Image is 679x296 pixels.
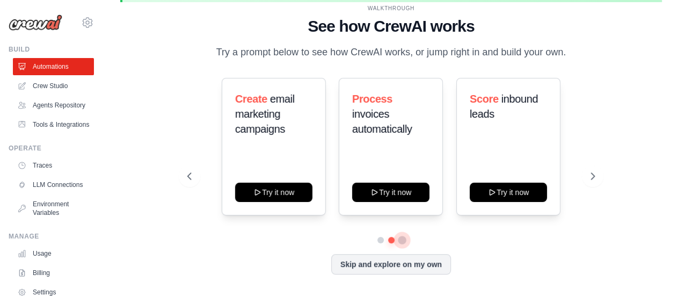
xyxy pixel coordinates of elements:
[13,58,94,75] a: Automations
[13,196,94,221] a: Environment Variables
[13,116,94,133] a: Tools & Integrations
[9,15,62,31] img: Logo
[9,232,94,241] div: Manage
[13,97,94,114] a: Agents Repository
[13,176,94,193] a: LLM Connections
[211,45,572,60] p: Try a prompt below to see how CrewAI works, or jump right in and build your own.
[470,93,538,120] span: inbound leads
[235,93,295,135] span: email marketing campaigns
[13,77,94,95] a: Crew Studio
[187,4,595,12] div: WALKTHROUGH
[470,183,547,202] button: Try it now
[9,45,94,54] div: Build
[352,93,392,105] span: Process
[470,93,499,105] span: Score
[13,264,94,281] a: Billing
[235,93,267,105] span: Create
[331,254,451,275] button: Skip and explore on my own
[13,157,94,174] a: Traces
[187,17,595,36] h1: See how CrewAI works
[625,244,679,296] iframe: Chat Widget
[352,183,429,202] button: Try it now
[235,183,312,202] button: Try it now
[352,108,412,135] span: invoices automatically
[13,245,94,262] a: Usage
[9,144,94,153] div: Operate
